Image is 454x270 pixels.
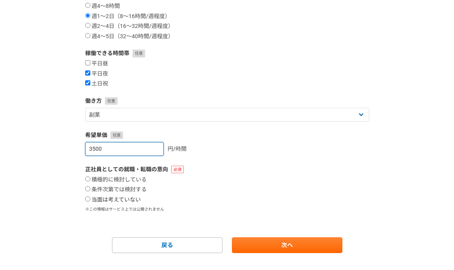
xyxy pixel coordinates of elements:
label: 積極的に検討している [85,176,147,183]
label: 条件次第では検討する [85,186,147,193]
label: 働き方 [85,97,369,105]
label: 土日祝 [85,80,108,87]
input: 平日昼 [85,60,90,65]
label: 希望単価 [85,131,369,139]
label: 平日昼 [85,60,108,67]
label: 平日夜 [85,70,108,78]
input: 平日夜 [85,70,90,76]
input: 積極的に検討している [85,176,90,181]
span: 円/時間 [168,146,187,152]
input: 週4〜8時間 [85,3,90,8]
input: 週2〜4日（16〜32時間/週程度） [85,23,90,28]
input: 当面は考えていない [85,196,90,202]
label: 週1〜2日（8〜16時間/週程度） [85,13,170,20]
input: 土日祝 [85,80,90,85]
a: 次へ [232,237,342,253]
a: 戻る [112,237,222,253]
label: 週2〜4日（16〜32時間/週程度） [85,23,174,30]
label: 週4〜8時間 [85,3,120,10]
label: 週4〜5日（32〜40時間/週程度） [85,33,174,40]
input: 週1〜2日（8〜16時間/週程度） [85,13,90,18]
label: 稼働できる時間帯 [85,49,369,57]
label: 当面は考えていない [85,196,141,203]
label: 正社員としての就職・転職の意向 [85,165,369,174]
input: 条件次第では検討する [85,186,90,191]
p: ※この情報はサービス上では公開されません [85,206,369,212]
input: 週4〜5日（32〜40時間/週程度） [85,33,90,38]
